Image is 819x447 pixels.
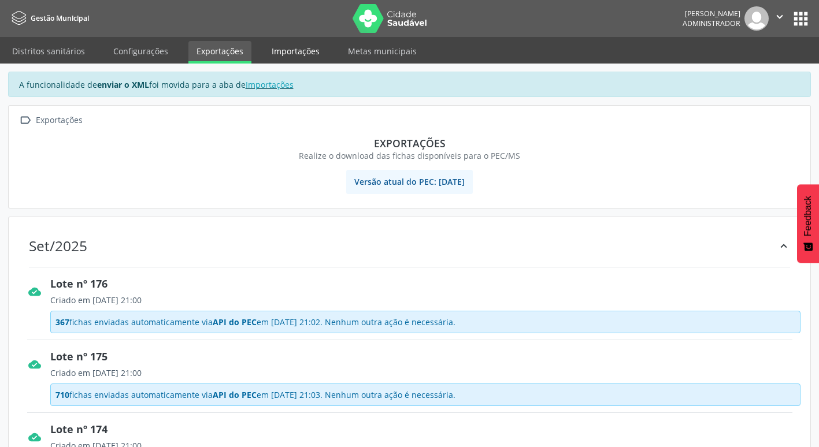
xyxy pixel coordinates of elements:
span: fichas enviadas automaticamente via em [DATE] 21:02. Nenhum outra ação é necessária. [55,316,455,328]
a: Exportações [188,41,251,64]
span: Administrador [683,18,740,28]
a: Distritos sanitários [4,41,93,61]
a: Configurações [105,41,176,61]
a:  Exportações [17,112,84,129]
span: fichas enviadas automaticamente via em [DATE] 21:03. Nenhum outra ação é necessária. [55,389,455,401]
div: Exportações [25,137,794,150]
button: Feedback - Mostrar pesquisa [797,184,819,263]
i: cloud_done [28,285,41,298]
span: 367 [55,316,69,327]
span: Versão atual do PEC: [DATE] [346,170,473,194]
div: Lote nº 176 [50,276,801,292]
div: Lote nº 175 [50,349,801,364]
i: keyboard_arrow_up [777,240,790,252]
div: Lote nº 174 [50,422,801,437]
button:  [769,6,791,31]
div: keyboard_arrow_up [777,237,790,254]
div: Criado em [DATE] 21:00 [50,367,801,379]
i: cloud_done [28,358,41,371]
div: A funcionalidade de foi movida para a aba de [8,72,811,97]
div: Set/2025 [29,237,87,254]
a: Importações [246,79,294,90]
a: Gestão Municipal [8,9,89,28]
span: Gestão Municipal [31,13,89,23]
span: Feedback [803,196,813,236]
div: Criado em [DATE] 21:00 [50,294,801,306]
button: apps [791,9,811,29]
span: 710 [55,389,69,400]
span: API do PEC [213,389,257,400]
strong: enviar o XML [97,79,149,90]
span: API do PEC [213,316,257,327]
i:  [773,10,786,23]
a: Metas municipais [340,41,425,61]
i:  [17,112,34,129]
div: [PERSON_NAME] [683,9,740,18]
a: Importações [264,41,328,61]
div: Realize o download das fichas disponíveis para o PEC/MS [25,150,794,162]
div: Exportações [34,112,84,129]
i: cloud_done [28,431,41,444]
img: img [744,6,769,31]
